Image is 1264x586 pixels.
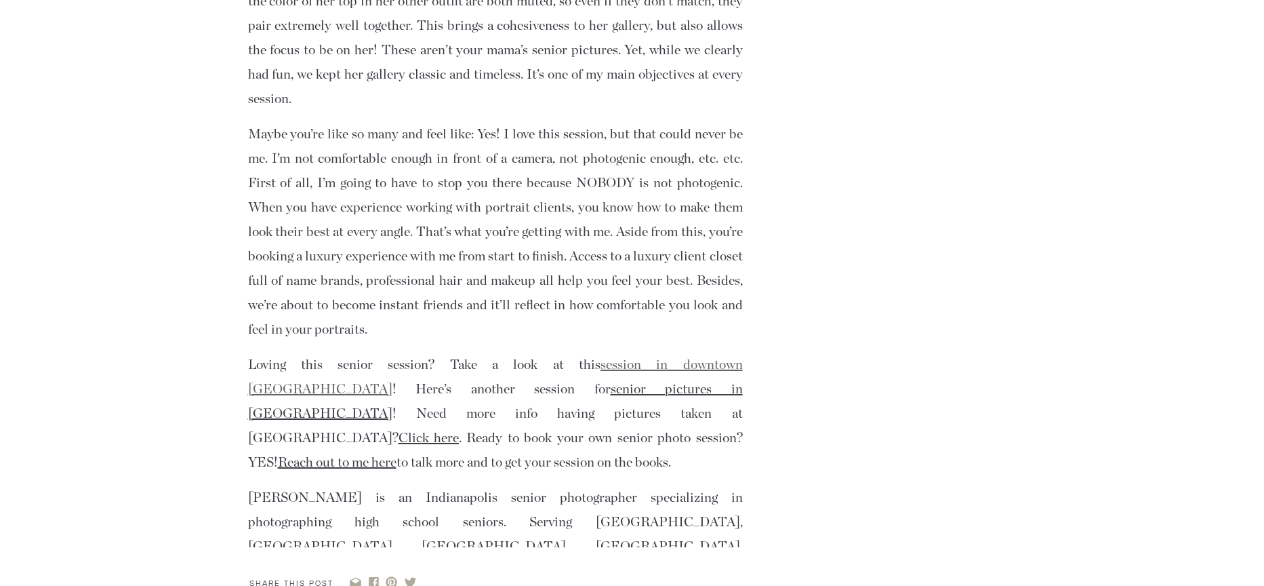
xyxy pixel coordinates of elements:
a: Reach out to me here [278,456,396,469]
a: session in downtown [GEOGRAPHIC_DATA] [248,358,743,396]
a: senior pictures in [GEOGRAPHIC_DATA] [248,383,743,421]
a: Click here [399,431,459,445]
p: Loving this senior session? Take a look at this ! Here’s another session for ! Need more info hav... [248,353,743,475]
p: Maybe you’re like so many and feel like: Yes! I love this session, but that could never be me. I’... [248,122,743,342]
